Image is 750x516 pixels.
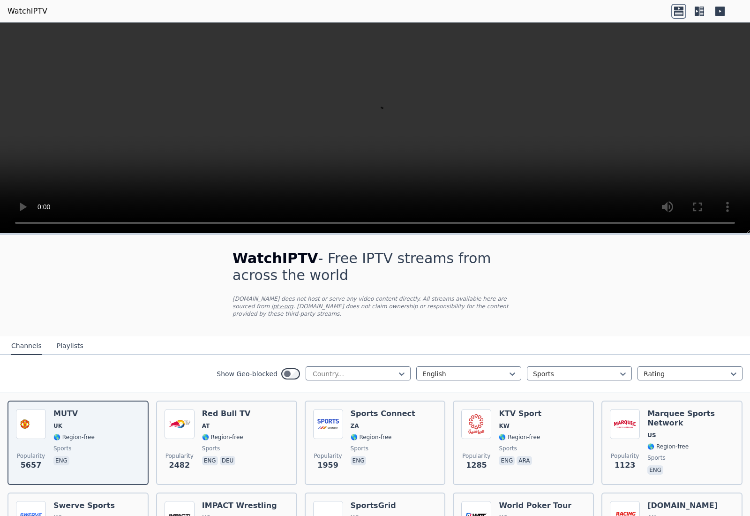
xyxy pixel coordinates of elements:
p: eng [202,456,218,465]
img: Sports Connect [313,409,343,439]
span: Popularity [17,452,45,460]
span: 🌎 Region-free [53,433,95,441]
span: sports [647,454,665,462]
span: US [647,432,656,439]
img: KTV Sport [461,409,491,439]
p: eng [351,456,367,465]
span: ZA [351,422,359,430]
span: 1285 [466,460,487,471]
img: Red Bull TV [165,409,195,439]
span: sports [351,445,368,452]
p: eng [647,465,663,475]
p: eng [53,456,69,465]
a: WatchIPTV [7,6,47,17]
h6: Swerve Sports [53,501,115,510]
h6: [DOMAIN_NAME] [647,501,719,510]
span: sports [499,445,517,452]
h6: Marquee Sports Network [647,409,734,428]
p: deu [220,456,236,465]
span: 1123 [615,460,636,471]
span: WatchIPTV [232,250,318,266]
h6: IMPACT Wrestling [202,501,277,510]
p: eng [499,456,515,465]
span: 🌎 Region-free [202,433,243,441]
h6: Red Bull TV [202,409,251,418]
span: 2482 [169,460,190,471]
span: Popularity [314,452,342,460]
h6: KTV Sport [499,409,541,418]
span: Popularity [462,452,490,460]
span: Popularity [165,452,194,460]
span: 🌎 Region-free [499,433,540,441]
span: 🌎 Region-free [647,443,689,450]
p: ara [517,456,532,465]
span: 5657 [21,460,42,471]
h6: Sports Connect [351,409,415,418]
img: Marquee Sports Network [610,409,640,439]
button: Playlists [57,337,83,355]
h6: World Poker Tour [499,501,571,510]
span: KW [499,422,510,430]
span: 🌎 Region-free [351,433,392,441]
h1: - Free IPTV streams from across the world [232,250,517,284]
h6: SportsGrid [351,501,396,510]
h6: MUTV [53,409,95,418]
img: MUTV [16,409,46,439]
p: [DOMAIN_NAME] does not host or serve any video content directly. All streams available here are s... [232,295,517,318]
button: Channels [11,337,42,355]
label: Show Geo-blocked [217,369,277,379]
span: Popularity [611,452,639,460]
span: AT [202,422,210,430]
span: sports [202,445,220,452]
a: iptv-org [271,303,293,310]
span: UK [53,422,62,430]
span: sports [53,445,71,452]
span: 1959 [317,460,338,471]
